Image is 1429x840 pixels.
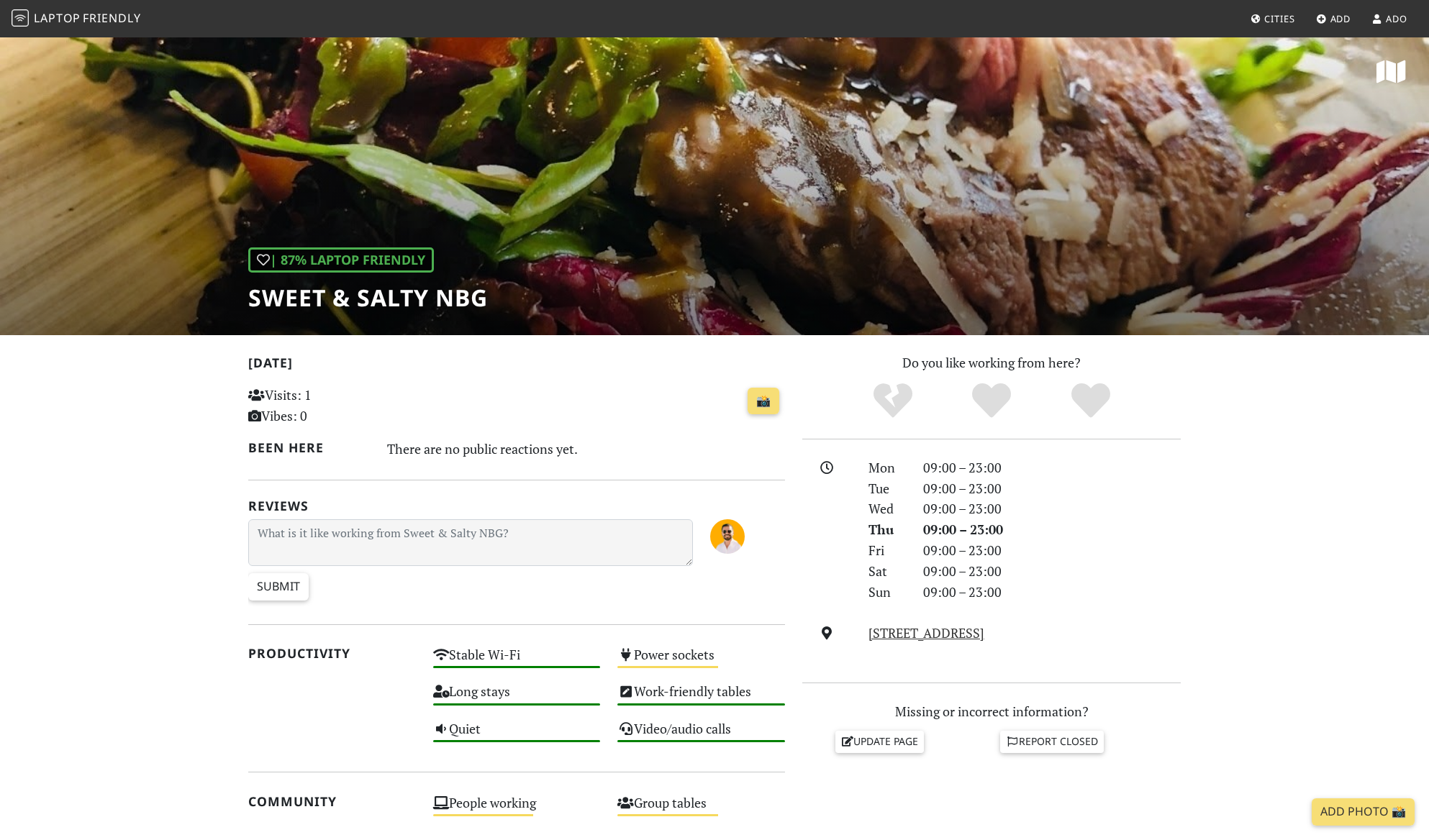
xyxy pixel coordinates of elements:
div: Power sockets [609,643,794,680]
p: Visits: 1 Vibes: 0 [248,385,416,426]
div: 09:00 – 23:00 [915,561,1189,582]
div: Group tables [609,791,794,828]
div: 09:00 – 23:00 [915,582,1189,603]
div: Quiet [425,717,609,754]
span: Friendly [83,10,140,26]
a: Report closed [1000,731,1104,752]
a: 📸 [748,388,779,415]
div: Work-friendly tables [609,680,794,716]
div: 09:00 – 23:00 [915,519,1189,540]
div: Sat [860,561,915,582]
div: Video/audio calls [609,717,794,754]
a: Add Photo 📸 [1312,798,1415,826]
div: Thu [860,519,915,540]
div: Tue [860,478,915,499]
input: Submit [248,573,309,601]
a: Update page [835,731,925,752]
div: 09:00 – 23:00 [915,478,1189,499]
div: No [843,381,943,421]
h2: [DATE] [248,355,785,376]
div: Fri [860,540,915,561]
h2: Community [248,794,416,809]
div: People working [425,791,609,828]
img: LaptopFriendly [12,9,29,27]
h2: Reviews [248,498,785,513]
div: Mon [860,457,915,478]
div: Stable Wi-Fi [425,643,609,680]
img: 6837-ado.jpg [710,519,745,554]
span: Cities [1264,12,1294,25]
p: Do you like working from here? [802,352,1181,373]
a: LaptopFriendly LaptopFriendly [12,6,141,32]
div: Definitely! [1041,381,1140,421]
span: Ado [1386,12,1407,25]
h2: Productivity [248,646,416,661]
div: Yes [942,381,1041,421]
h1: Sweet & Salty NBG [248,284,488,311]
div: Wed [860,498,915,519]
div: 09:00 – 23:00 [915,498,1189,519]
div: There are no public reactions yet. [387,437,786,460]
a: Cities [1245,6,1301,32]
div: 09:00 – 23:00 [915,540,1189,561]
div: Sun [860,582,915,603]
h2: Been here [248,440,370,455]
span: Add [1330,12,1351,25]
span: Laptop [34,10,81,26]
a: Ado [1366,6,1413,32]
div: Long stays [425,680,609,716]
div: 09:00 – 23:00 [915,457,1189,478]
p: Missing or incorrect information? [802,701,1181,722]
div: | 87% Laptop Friendly [248,247,434,273]
a: [STREET_ADDRESS] [868,624,984,642]
a: Add [1310,6,1357,32]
